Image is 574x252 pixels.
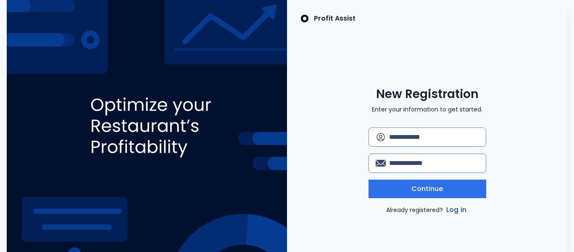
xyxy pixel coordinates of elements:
img: SpotOn Logo [300,13,309,24]
button: Continue [369,180,486,198]
p: Profit Assist [314,13,355,24]
span: Continue [411,184,443,194]
p: Enter your information to get started. [372,105,482,114]
span: New Registration [376,87,479,102]
p: Already registered? [386,205,468,215]
a: Log in [445,205,468,215]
